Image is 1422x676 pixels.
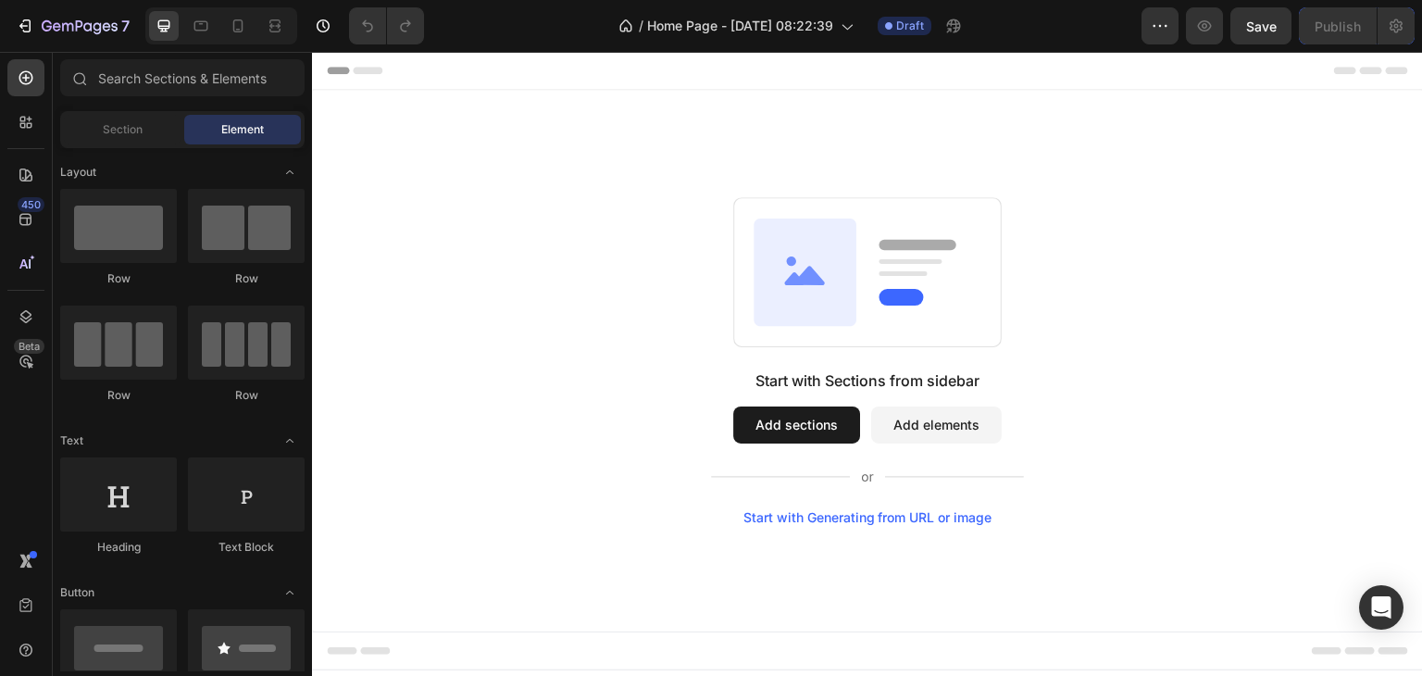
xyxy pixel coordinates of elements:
[421,355,548,392] button: Add sections
[312,52,1422,676] iframe: Design area
[639,19,643,33] span: /
[896,19,924,32] span: Draft
[647,19,833,33] span: Home Page - [DATE] 08:22:39
[14,339,44,354] div: Beta
[275,578,305,607] span: Toggle open
[60,586,94,599] span: Button
[60,539,177,556] div: Heading
[443,318,667,340] div: Start with Sections from sidebar
[349,7,424,44] div: Undo/Redo
[1359,585,1403,630] div: Open Intercom Messenger
[1246,19,1277,34] span: Save
[60,434,83,447] span: Text
[188,387,305,404] div: Row
[1315,17,1361,36] div: Publish
[7,7,138,44] button: 7
[188,270,305,287] div: Row
[60,166,96,179] span: Layout
[559,355,690,392] button: Add elements
[18,197,44,212] div: 450
[431,458,680,473] div: Start with Generating from URL or image
[103,123,143,136] span: Section
[60,59,305,96] input: Search Sections & Elements
[1230,7,1291,44] button: Save
[60,270,177,287] div: Row
[1299,7,1377,44] button: Publish
[275,426,305,456] span: Toggle open
[60,387,177,404] div: Row
[188,539,305,556] div: Text Block
[275,157,305,187] span: Toggle open
[221,123,264,136] span: Element
[121,15,130,37] p: 7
